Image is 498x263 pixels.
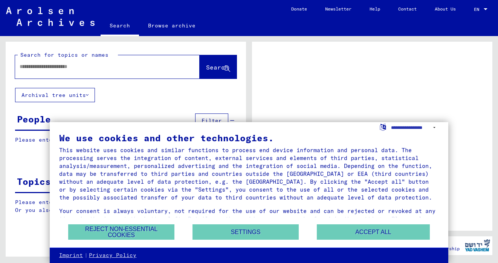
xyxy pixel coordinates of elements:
a: Privacy Policy [89,252,136,259]
button: Filter [195,113,228,128]
div: People [17,112,51,126]
p: Please enter a search term or set filters to get results. Or you also can browse the manually. [15,198,237,214]
a: Browse archive [139,17,205,35]
div: This website uses cookies and similar functions to process end device information and personal da... [59,146,439,201]
div: Your consent is always voluntary, not required for the use of our website and can be rejected or ... [59,207,439,231]
button: Archival tree units [15,88,95,102]
span: Filter [202,117,222,124]
span: Search [206,63,229,71]
button: Accept all [317,224,430,240]
a: Search [101,17,139,36]
div: We use cookies and other technologies. [59,133,439,142]
p: Please enter a search term or set filters to get results. [15,136,236,144]
a: Imprint [59,252,83,259]
span: EN [474,7,482,12]
img: Arolsen_neg.svg [6,7,95,26]
img: yv_logo.png [463,236,492,255]
div: Topics [17,175,51,188]
mat-label: Search for topics or names [20,51,108,58]
button: Search [200,55,237,79]
button: Settings [192,224,299,240]
button: Reject non-essential cookies [68,224,174,240]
